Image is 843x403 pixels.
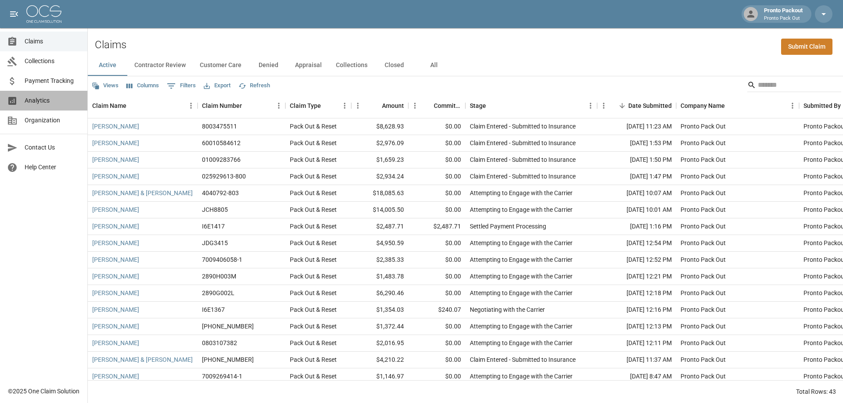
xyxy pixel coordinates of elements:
[597,152,676,168] div: [DATE] 1:50 PM
[470,372,573,381] div: Attempting to Engage with the Carrier
[408,168,465,185] div: $0.00
[290,239,337,247] div: Pack Out & Reset
[351,135,408,152] div: $2,976.09
[92,339,139,347] a: [PERSON_NAME]
[92,93,126,118] div: Claim Name
[470,322,573,331] div: Attempting to Engage with the Carrier
[486,100,498,112] button: Sort
[616,100,628,112] button: Sort
[242,100,254,112] button: Sort
[414,55,454,76] button: All
[408,268,465,285] div: $0.00
[597,335,676,352] div: [DATE] 12:11 PM
[290,355,337,364] div: Pack Out & Reset
[202,355,254,364] div: 300-0457498-2025
[202,172,246,181] div: 025929613-800
[465,93,597,118] div: Stage
[597,93,676,118] div: Date Submitted
[470,289,573,297] div: Attempting to Engage with the Carrier
[92,172,139,181] a: [PERSON_NAME]
[408,218,465,235] div: $2,487.71
[198,93,285,118] div: Claim Number
[88,93,198,118] div: Claim Name
[351,185,408,202] div: $18,085.63
[597,168,676,185] div: [DATE] 1:47 PM
[597,302,676,318] div: [DATE] 12:16 PM
[124,79,161,93] button: Select columns
[92,222,139,231] a: [PERSON_NAME]
[681,322,726,331] div: Pronto Pack Out
[92,122,139,131] a: [PERSON_NAME]
[290,305,337,314] div: Pack Out & Reset
[747,78,841,94] div: Search
[584,99,597,112] button: Menu
[681,189,726,197] div: Pronto Pack Out
[202,122,237,131] div: 8003475511
[681,255,726,264] div: Pronto Pack Out
[290,322,337,331] div: Pack Out & Reset
[408,235,465,252] div: $0.00
[290,222,337,231] div: Pack Out & Reset
[236,79,272,93] button: Refresh
[88,55,127,76] button: Active
[92,272,139,281] a: [PERSON_NAME]
[351,368,408,385] div: $1,146.97
[351,218,408,235] div: $2,487.71
[202,189,239,197] div: 4040792-803
[470,339,573,347] div: Attempting to Engage with the Carrier
[597,252,676,268] div: [DATE] 12:52 PM
[92,155,139,164] a: [PERSON_NAME]
[290,272,337,281] div: Pack Out & Reset
[202,372,242,381] div: 7009269414-1
[288,55,329,76] button: Appraisal
[597,368,676,385] div: [DATE] 8:47 AM
[408,202,465,218] div: $0.00
[760,6,806,22] div: Pronto Packout
[597,118,676,135] div: [DATE] 11:23 AM
[329,55,375,76] button: Collections
[290,139,337,147] div: Pack Out & Reset
[408,368,465,385] div: $0.00
[25,37,80,46] span: Claims
[351,335,408,352] div: $2,016.95
[25,143,80,152] span: Contact Us
[202,322,254,331] div: 1006-39-9771
[88,55,843,76] div: dynamic tabs
[202,272,236,281] div: 2890H003M
[351,318,408,335] div: $1,372.44
[408,318,465,335] div: $0.00
[5,5,23,23] button: open drawer
[408,152,465,168] div: $0.00
[470,305,545,314] div: Negotiating with the Carrier
[127,55,193,76] button: Contractor Review
[597,318,676,335] div: [DATE] 12:13 PM
[351,93,408,118] div: Amount
[351,302,408,318] div: $1,354.03
[370,100,382,112] button: Sort
[681,289,726,297] div: Pronto Pack Out
[26,5,61,23] img: ocs-logo-white-transparent.png
[351,285,408,302] div: $6,290.46
[434,93,461,118] div: Committed Amount
[470,272,573,281] div: Attempting to Engage with the Carrier
[470,355,576,364] div: Claim Entered - Submitted to Insurance
[681,139,726,147] div: Pronto Pack Out
[408,335,465,352] div: $0.00
[290,155,337,164] div: Pack Out & Reset
[375,55,414,76] button: Closed
[184,99,198,112] button: Menu
[290,122,337,131] div: Pack Out & Reset
[681,339,726,347] div: Pronto Pack Out
[681,172,726,181] div: Pronto Pack Out
[597,218,676,235] div: [DATE] 1:16 PM
[8,387,79,396] div: © 2025 One Claim Solution
[681,222,726,231] div: Pronto Pack Out
[597,135,676,152] div: [DATE] 1:53 PM
[408,99,421,112] button: Menu
[202,339,237,347] div: 0803107382
[597,202,676,218] div: [DATE] 10:01 AM
[25,96,80,105] span: Analytics
[408,352,465,368] div: $0.00
[470,205,573,214] div: Attempting to Engage with the Carrier
[382,93,404,118] div: Amount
